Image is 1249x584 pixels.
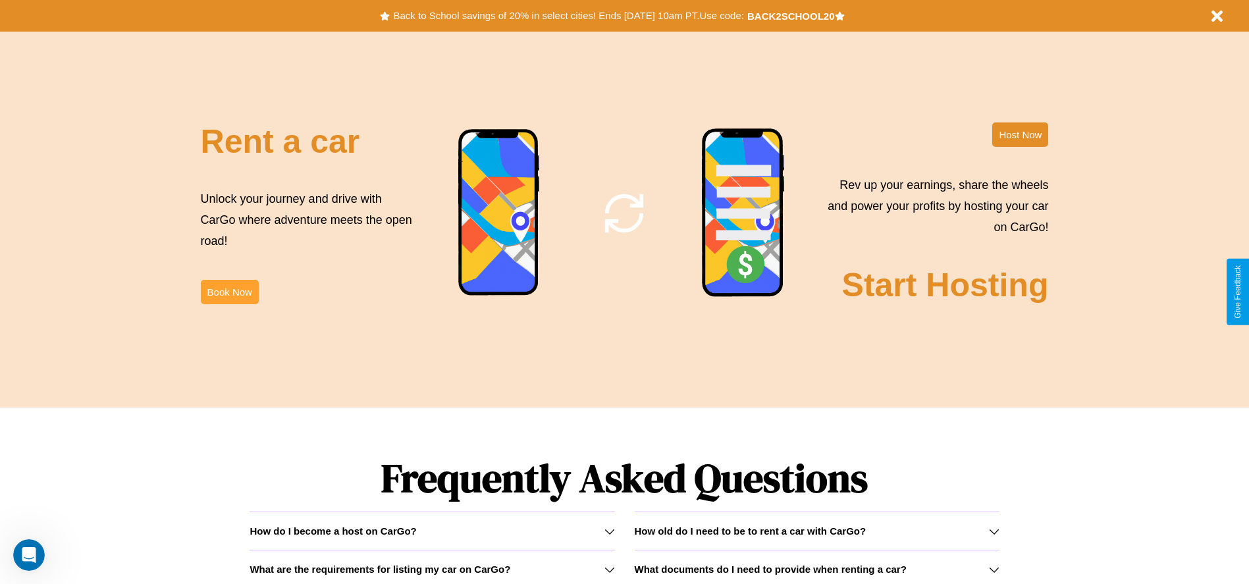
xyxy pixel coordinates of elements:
[458,128,541,298] img: phone
[390,7,747,25] button: Back to School savings of 20% in select cities! Ends [DATE] 10am PT.Use code:
[250,564,510,575] h3: What are the requirements for listing my car on CarGo?
[250,444,999,512] h1: Frequently Asked Questions
[992,122,1048,147] button: Host Now
[1233,265,1242,319] div: Give Feedback
[635,525,866,537] h3: How old do I need to be to rent a car with CarGo?
[13,539,45,571] iframe: Intercom live chat
[701,128,785,299] img: phone
[842,266,1049,304] h2: Start Hosting
[201,188,417,252] p: Unlock your journey and drive with CarGo where adventure meets the open road!
[250,525,416,537] h3: How do I become a host on CarGo?
[201,280,259,304] button: Book Now
[201,122,360,161] h2: Rent a car
[747,11,835,22] b: BACK2SCHOOL20
[635,564,907,575] h3: What documents do I need to provide when renting a car?
[820,174,1048,238] p: Rev up your earnings, share the wheels and power your profits by hosting your car on CarGo!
